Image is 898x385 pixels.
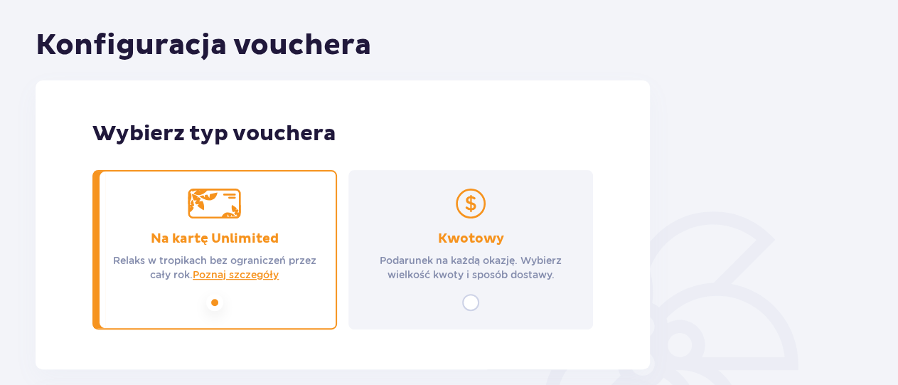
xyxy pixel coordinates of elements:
p: Kwotowy [437,231,503,248]
p: Relaks w tropikach bez ograniczeń przez cały rok. [105,253,324,282]
h1: Konfiguracja vouchera [36,28,371,63]
a: Poznaj szczegóły [193,268,279,282]
p: Podarunek na każdą okazję. Wybierz wielkość kwoty i sposób dostawy. [361,253,580,282]
p: Na kartę Unlimited [151,231,279,248]
p: Wybierz typ vouchera [92,120,594,147]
